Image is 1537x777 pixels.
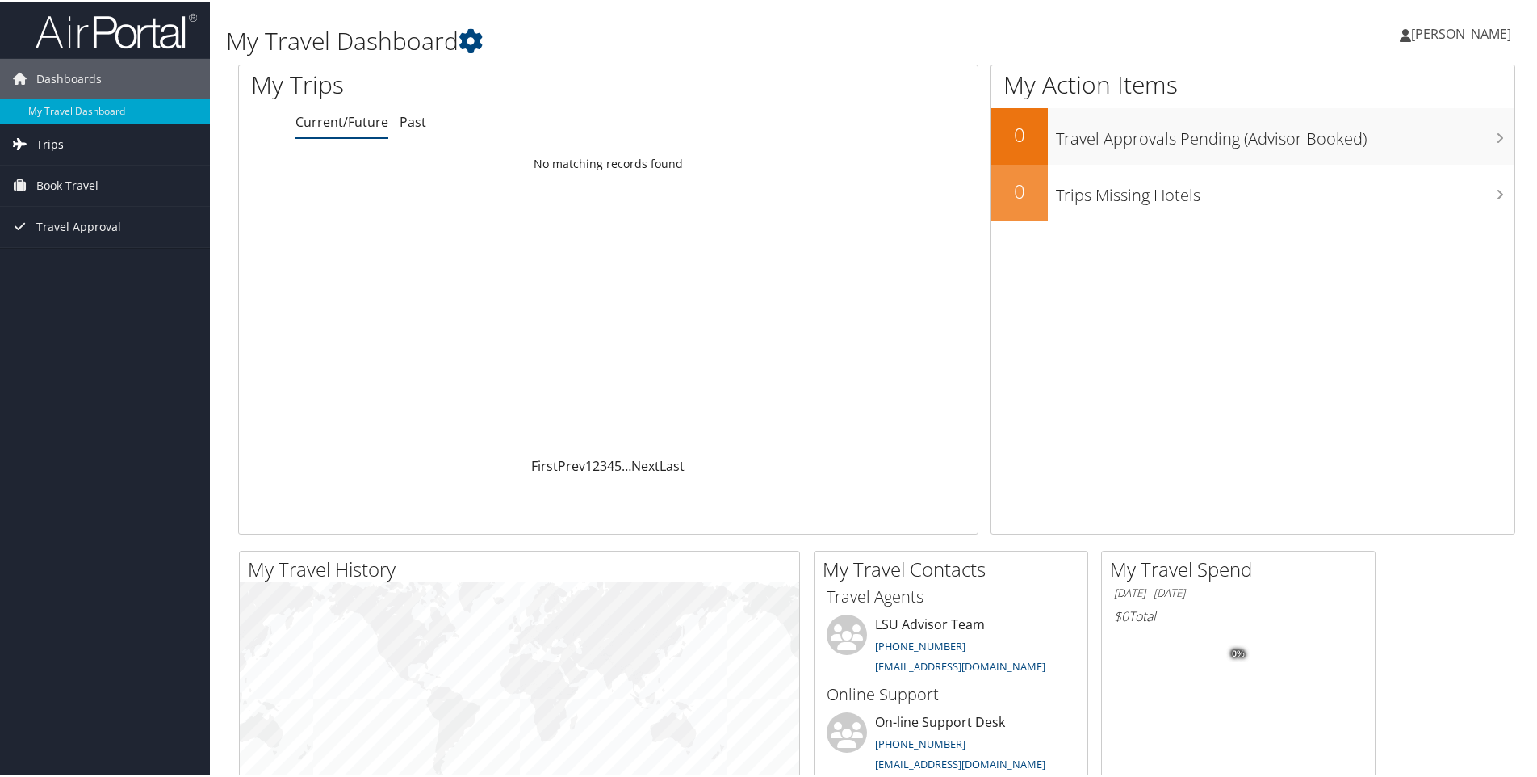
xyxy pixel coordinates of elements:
[36,10,197,48] img: airportal-logo.png
[1110,554,1375,582] h2: My Travel Spend
[1114,584,1363,599] h6: [DATE] - [DATE]
[36,164,98,204] span: Book Travel
[660,456,685,473] a: Last
[226,23,1094,57] h1: My Travel Dashboard
[248,554,799,582] h2: My Travel History
[875,637,965,652] a: [PHONE_NUMBER]
[1056,174,1514,205] h3: Trips Missing Hotels
[827,584,1075,607] h3: Travel Agents
[600,456,607,473] a: 3
[400,111,426,129] a: Past
[823,554,1087,582] h2: My Travel Contacts
[614,456,622,473] a: 5
[1114,606,1363,624] h6: Total
[827,682,1075,704] h3: Online Support
[1232,648,1245,657] tspan: 0%
[875,657,1045,672] a: [EMAIL_ADDRESS][DOMAIN_NAME]
[991,120,1048,147] h2: 0
[1056,118,1514,149] h3: Travel Approvals Pending (Advisor Booked)
[631,456,660,473] a: Next
[1114,606,1129,624] span: $0
[875,735,965,750] a: [PHONE_NUMBER]
[295,111,388,129] a: Current/Future
[36,123,64,163] span: Trips
[991,176,1048,204] h2: 0
[36,205,121,246] span: Travel Approval
[585,456,593,473] a: 1
[531,456,558,473] a: First
[622,456,631,473] span: …
[239,148,978,177] td: No matching records found
[593,456,600,473] a: 2
[991,66,1514,100] h1: My Action Items
[36,57,102,98] span: Dashboards
[875,755,1045,770] a: [EMAIL_ADDRESS][DOMAIN_NAME]
[558,456,585,473] a: Prev
[819,613,1083,679] li: LSU Advisor Team
[991,107,1514,163] a: 0Travel Approvals Pending (Advisor Booked)
[251,66,658,100] h1: My Trips
[607,456,614,473] a: 4
[1400,8,1527,57] a: [PERSON_NAME]
[1411,23,1511,41] span: [PERSON_NAME]
[819,711,1083,777] li: On-line Support Desk
[991,163,1514,220] a: 0Trips Missing Hotels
